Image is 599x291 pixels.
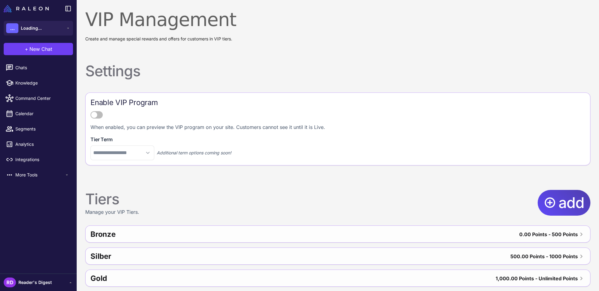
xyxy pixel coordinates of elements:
span: New Chat [29,45,52,53]
div: 1,000.00 Points - Unlimited Points [496,274,578,283]
span: Additional term options coming soon! [157,149,231,156]
div: Bronze [90,227,317,242]
div: 0.00 Points - 500 Points [519,229,578,239]
div: Manage your VIP Tiers. [85,190,139,216]
div: 500.00 Points - 1000 Points [510,251,578,261]
span: Segments [15,126,69,132]
a: Segments [2,123,74,135]
a: Command Center [2,92,74,105]
div: Silber [90,249,311,264]
span: + [25,45,28,53]
a: Chats [2,61,74,74]
span: Loading... [21,25,42,32]
span: Analytics [15,141,69,148]
a: Calendar [2,107,74,120]
span: More Tools [15,172,64,178]
span: Command Center [15,95,69,102]
span: add [559,193,584,213]
img: Raleon Logo [4,5,49,12]
button: ...Loading... [4,21,73,36]
span: Reader's Digest [18,279,52,286]
label: Enable VIP Program [90,98,585,108]
a: Knowledge [2,77,74,89]
h1: VIP Management [85,9,236,31]
span: Integrations [15,156,69,163]
div: RD [4,278,16,287]
div: Tiers [85,190,139,208]
div: Tier Term [90,136,585,143]
button: +New Chat [4,43,73,55]
span: Knowledge [15,80,69,86]
a: Integrations [2,153,74,166]
span: Chats [15,64,69,71]
span: Calendar [15,110,69,117]
div: Gold [90,271,301,286]
div: When enabled, you can preview the VIP program on your site. Customers cannot see it until it is L... [90,123,585,131]
div: ... [6,23,18,33]
a: Analytics [2,138,74,151]
span: Create and manage special rewards and offers for customers in VIP tiers. [85,36,232,41]
div: Settings [85,62,140,80]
